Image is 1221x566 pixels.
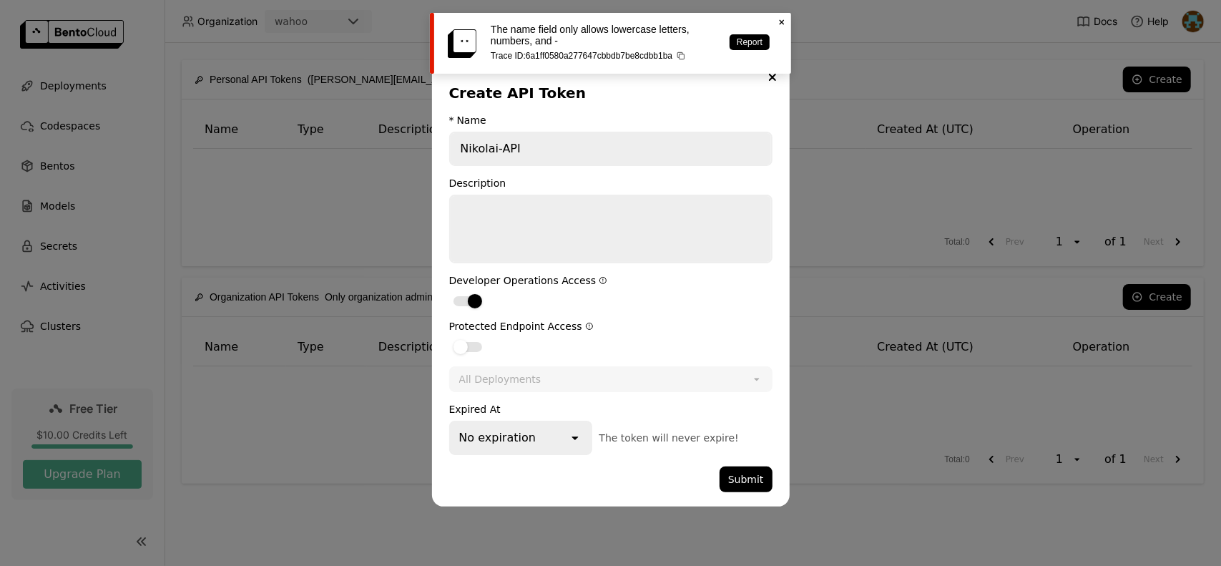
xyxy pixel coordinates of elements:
div: Description [449,177,773,189]
svg: open [751,374,762,385]
svg: Close [776,16,788,28]
p: Trace ID: 6a1ff0580a277647cbbdb7be8cdbb1ba [491,51,715,61]
div: Name [457,114,486,126]
div: All Deployments [459,372,541,386]
p: The name field only allows lowercase letters, numbers, and - [491,24,715,47]
div: Protected Endpoint Access [449,321,773,332]
span: The token will never expire! [599,432,739,444]
button: Submit [720,467,773,492]
div: No expiration [459,429,536,447]
input: Selected All Deployments. [542,372,544,386]
div: Expired At [449,404,773,415]
div: dialog [432,60,790,507]
div: Developer Operations Access [449,275,773,286]
button: Close [764,69,781,86]
div: Create API Token [449,83,767,103]
svg: open [568,431,582,445]
a: Report [730,34,770,50]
